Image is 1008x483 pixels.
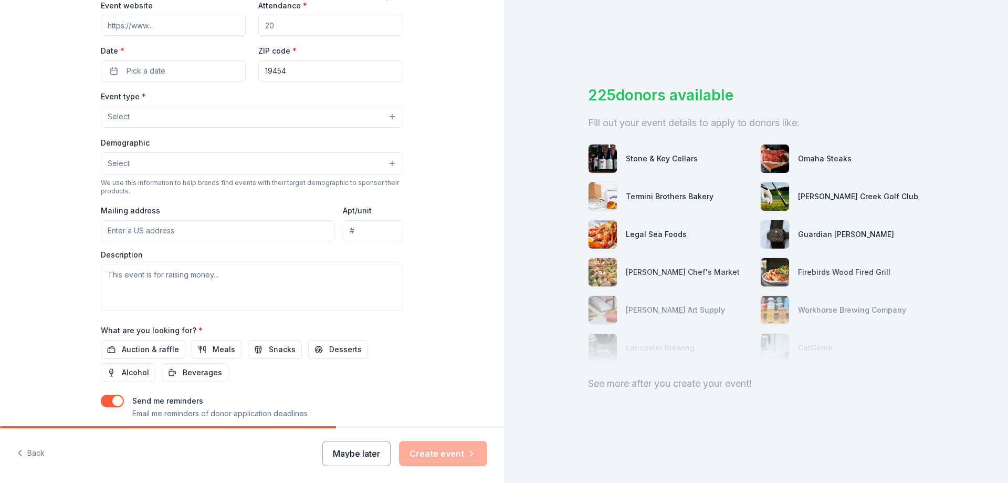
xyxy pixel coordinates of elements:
[589,145,617,173] img: photo for Stone & Key Cellars
[101,91,146,102] label: Event type
[589,182,617,211] img: photo for Termini Brothers Bakery
[101,325,203,336] label: What are you looking for?
[798,190,918,203] div: [PERSON_NAME] Creek Golf Club
[101,220,334,241] input: Enter a US address
[101,363,155,382] button: Alcohol
[101,250,143,260] label: Description
[101,15,246,36] input: https://www...
[588,375,924,392] div: See more after you create your event!
[122,366,149,379] span: Alcohol
[588,84,924,106] div: 225 donors available
[588,115,924,131] div: Fill out your event details to apply to donors like:
[101,152,403,174] button: Select
[101,138,150,148] label: Demographic
[343,220,403,241] input: #
[761,220,789,249] img: photo for Guardian Angel Device
[258,15,403,36] input: 20
[269,343,296,356] span: Snacks
[761,182,789,211] img: photo for Landis Creek Golf Club
[101,46,246,56] label: Date
[162,363,228,382] button: Beverages
[248,340,302,359] button: Snacks
[626,190,713,203] div: Termini Brothers Bakery
[17,443,45,465] button: Back
[213,343,235,356] span: Meals
[101,1,153,11] label: Event website
[322,441,391,466] button: Maybe later
[589,220,617,249] img: photo for Legal Sea Foods
[101,179,403,196] div: We use this information to help brands find events with their target demographic to sponsor their...
[108,157,130,170] span: Select
[101,205,160,216] label: Mailing address
[308,340,368,359] button: Desserts
[101,60,246,81] button: Pick a date
[258,1,307,11] label: Attendance
[343,205,372,216] label: Apt/unit
[626,228,687,241] div: Legal Sea Foods
[183,366,222,379] span: Beverages
[127,65,165,77] span: Pick a date
[192,340,241,359] button: Meals
[329,343,362,356] span: Desserts
[122,343,179,356] span: Auction & raffle
[258,46,297,56] label: ZIP code
[101,106,403,128] button: Select
[101,340,185,359] button: Auction & raffle
[132,407,308,420] p: Email me reminders of donor application deadlines
[108,110,130,123] span: Select
[626,152,698,165] div: Stone & Key Cellars
[761,145,789,173] img: photo for Omaha Steaks
[258,60,403,81] input: 12345 (U.S. only)
[798,228,894,241] div: Guardian [PERSON_NAME]
[798,152,852,165] div: Omaha Steaks
[132,396,203,405] label: Send me reminders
